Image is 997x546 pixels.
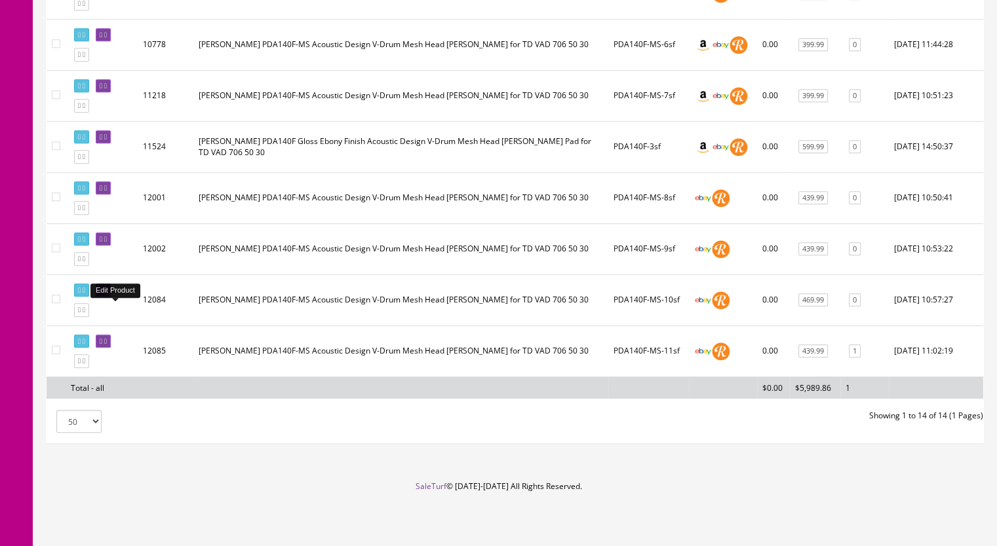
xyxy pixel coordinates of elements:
[840,376,889,399] td: 1
[798,293,828,307] a: 469.99
[712,36,730,54] img: ebay
[849,38,861,52] a: 0
[757,376,790,399] td: $0.00
[66,376,138,399] td: Total - all
[798,242,828,256] a: 439.99
[849,344,861,358] a: 1
[712,240,730,258] img: reverb
[849,191,861,205] a: 0
[730,87,747,105] img: reverb
[849,89,861,103] a: 0
[694,240,712,258] img: ebay
[515,410,994,422] div: Showing 1 to 14 of 14 (1 Pages)
[608,223,689,274] td: PDA140F-MS-9sf
[193,223,608,274] td: Roland PDA140F-MS Acoustic Design V-Drum Mesh Head Tom Pad for TD VAD 706 50 30
[138,70,193,121] td: 11218
[138,121,193,172] td: 11524
[694,87,712,105] img: amazon
[694,189,712,207] img: ebay
[849,140,861,154] a: 0
[798,140,828,154] a: 599.99
[694,342,712,360] img: ebay
[849,293,861,307] a: 0
[138,325,193,376] td: 12085
[798,89,828,103] a: 399.99
[712,138,730,156] img: ebay
[694,36,712,54] img: amazon
[694,291,712,309] img: ebay
[889,19,983,70] td: 2024-06-05 11:44:28
[798,38,828,52] a: 399.99
[138,19,193,70] td: 10778
[849,242,861,256] a: 0
[798,191,828,205] a: 439.99
[889,274,983,325] td: 2025-09-02 10:57:27
[757,325,790,376] td: 0.00
[712,291,730,309] img: reverb
[712,342,730,360] img: reverb
[416,481,446,492] a: SaleTurf
[694,138,712,156] img: amazon
[889,325,983,376] td: 2025-09-02 11:02:19
[757,223,790,274] td: 0.00
[608,325,689,376] td: PDA140F-MS-11sf
[193,121,608,172] td: Roland PDA140F Gloss Ebony Finish Acoustic Design V-Drum Mesh Head Tom Pad for TD VAD 706 50 30
[889,70,983,121] td: 2024-11-15 10:51:23
[730,36,747,54] img: reverb
[712,87,730,105] img: ebay
[138,172,193,223] td: 12001
[193,172,608,223] td: Roland PDA140F-MS Acoustic Design V-Drum Mesh Head Tom Pad for TD VAD 706 50 30
[90,283,140,297] div: Edit Product
[889,121,983,172] td: 2025-02-27 14:50:37
[193,70,608,121] td: Roland PDA140F-MS Acoustic Design V-Drum Mesh Head Tom Pad for TD VAD 706 50 30
[757,70,790,121] td: 0.00
[889,223,983,274] td: 2025-07-15 10:53:22
[757,274,790,325] td: 0.00
[730,138,747,156] img: reverb
[757,19,790,70] td: 0.00
[608,172,689,223] td: PDA140F-MS-8sf
[790,376,840,399] td: $5,989.86
[712,189,730,207] img: reverb
[798,344,828,358] a: 439.99
[608,121,689,172] td: PDA140F-3sf
[889,172,983,223] td: 2025-07-15 10:50:41
[193,19,608,70] td: Roland PDA140F-MS Acoustic Design V-Drum Mesh Head Tom Pad for TD VAD 706 50 30
[193,325,608,376] td: Roland PDA140F-MS Acoustic Design V-Drum Mesh Head Tom Pad for TD VAD 706 50 30
[757,121,790,172] td: 0.00
[608,19,689,70] td: PDA140F-MS-6sf
[138,223,193,274] td: 12002
[757,172,790,223] td: 0.00
[138,274,193,325] td: 12084
[193,274,608,325] td: Roland PDA140F-MS Acoustic Design V-Drum Mesh Head Tom Pad for TD VAD 706 50 30
[608,274,689,325] td: PDA140F-MS-10sf
[608,70,689,121] td: PDA140F-MS-7sf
